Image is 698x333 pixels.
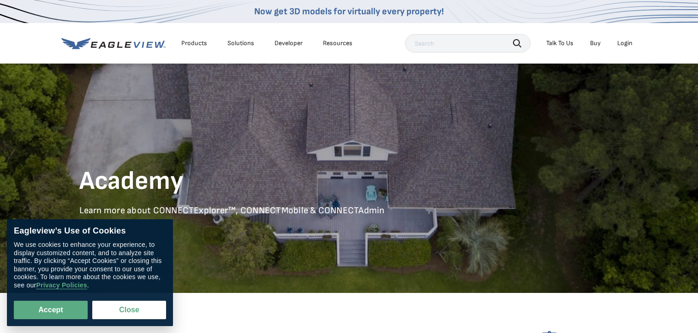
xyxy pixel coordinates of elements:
[323,39,352,47] div: Resources
[546,39,573,47] div: Talk To Us
[617,39,632,47] div: Login
[14,241,166,289] div: We use cookies to enhance your experience, to display customized content, and to analyze site tra...
[79,165,619,198] h1: Academy
[36,281,87,289] a: Privacy Policies
[92,301,166,319] button: Close
[405,34,531,53] input: Search
[254,6,444,17] a: Now get 3D models for virtually every property!
[181,39,207,47] div: Products
[14,301,88,319] button: Accept
[274,39,303,47] a: Developer
[14,226,166,236] div: Eagleview’s Use of Cookies
[227,39,254,47] div: Solutions
[590,39,601,47] a: Buy
[79,205,619,216] p: Learn more about CONNECTExplorer™, CONNECTMobile & CONNECTAdmin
